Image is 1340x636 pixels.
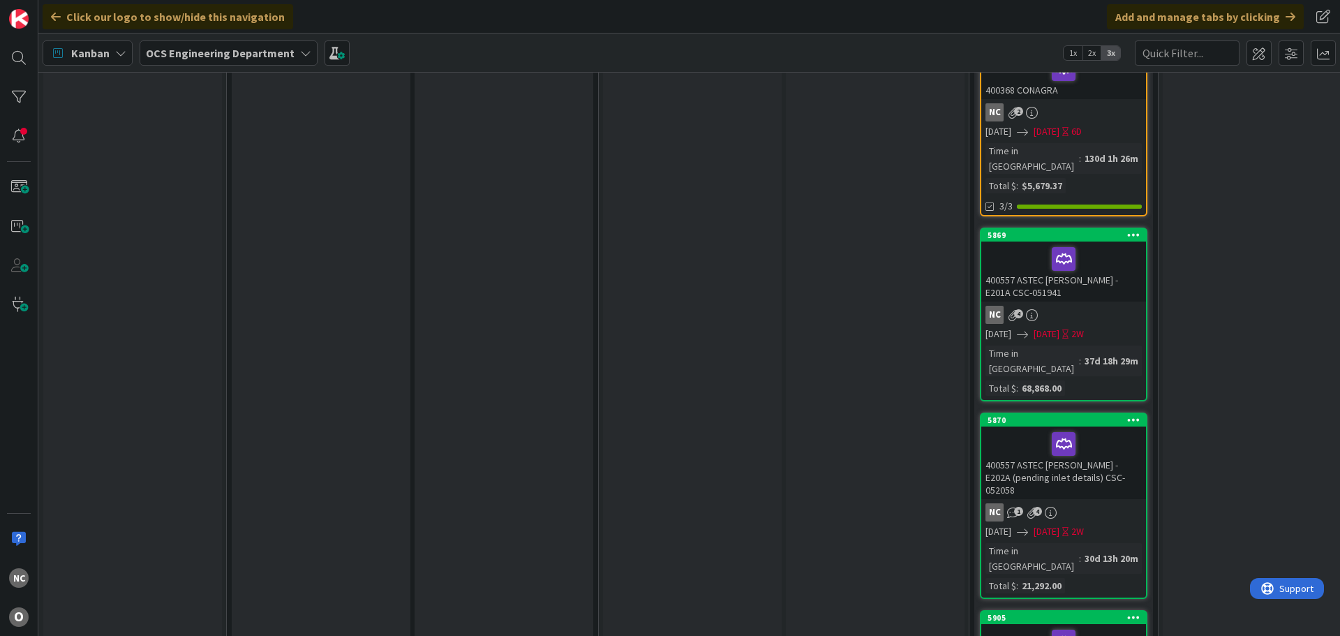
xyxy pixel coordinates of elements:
[1014,507,1023,516] span: 1
[1018,578,1065,593] div: 21,292.00
[985,124,1011,139] span: [DATE]
[980,228,1147,401] a: 5869400557 ASTEC [PERSON_NAME] - E201A CSC-051941NC[DATE][DATE]2WTime in [GEOGRAPHIC_DATA]:37d 18...
[985,346,1079,376] div: Time in [GEOGRAPHIC_DATA]
[71,45,110,61] span: Kanban
[988,613,1146,623] div: 5905
[1033,507,1042,516] span: 4
[981,306,1146,324] div: NC
[1081,551,1142,566] div: 30d 13h 20m
[981,229,1146,302] div: 5869400557 ASTEC [PERSON_NAME] - E201A CSC-051941
[1034,524,1059,539] span: [DATE]
[981,503,1146,522] div: NC
[981,52,1146,99] div: 400368 CONAGRA
[985,327,1011,341] span: [DATE]
[1079,353,1081,369] span: :
[985,178,1016,193] div: Total $
[1016,380,1018,396] span: :
[981,229,1146,242] div: 5869
[985,578,1016,593] div: Total $
[985,543,1079,574] div: Time in [GEOGRAPHIC_DATA]
[985,143,1079,174] div: Time in [GEOGRAPHIC_DATA]
[1101,46,1120,60] span: 3x
[985,524,1011,539] span: [DATE]
[981,612,1146,624] div: 5905
[1081,151,1142,166] div: 130d 1h 26m
[985,503,1004,522] div: NC
[43,4,293,29] div: Click our logo to show/hide this navigation
[9,9,29,29] img: Visit kanbanzone.com
[981,242,1146,302] div: 400557 ASTEC [PERSON_NAME] - E201A CSC-051941
[1082,46,1101,60] span: 2x
[1079,151,1081,166] span: :
[981,427,1146,499] div: 400557 ASTEC [PERSON_NAME] - E202A (pending inlet details) CSC-052058
[29,2,64,19] span: Support
[1014,309,1023,318] span: 4
[1071,327,1084,341] div: 2W
[1079,551,1081,566] span: :
[1018,178,1066,193] div: $5,679.37
[988,230,1146,240] div: 5869
[1034,327,1059,341] span: [DATE]
[1064,46,1082,60] span: 1x
[999,199,1013,214] span: 3/3
[1016,578,1018,593] span: :
[1071,124,1082,139] div: 6D
[981,414,1146,427] div: 5870
[9,568,29,588] div: NC
[981,103,1146,121] div: NC
[1014,107,1023,116] span: 2
[1135,40,1239,66] input: Quick Filter...
[1081,353,1142,369] div: 37d 18h 29m
[1016,178,1018,193] span: :
[1018,380,1065,396] div: 68,868.00
[988,415,1146,425] div: 5870
[1034,124,1059,139] span: [DATE]
[980,413,1147,599] a: 5870400557 ASTEC [PERSON_NAME] - E202A (pending inlet details) CSC-052058NC[DATE][DATE]2WTime in ...
[980,38,1147,216] a: 400368 CONAGRANC[DATE][DATE]6DTime in [GEOGRAPHIC_DATA]:130d 1h 26mTotal $:$5,679.373/3
[981,414,1146,499] div: 5870400557 ASTEC [PERSON_NAME] - E202A (pending inlet details) CSC-052058
[9,607,29,627] div: O
[146,46,295,60] b: OCS Engineering Department
[1071,524,1084,539] div: 2W
[985,306,1004,324] div: NC
[985,380,1016,396] div: Total $
[985,103,1004,121] div: NC
[1107,4,1304,29] div: Add and manage tabs by clicking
